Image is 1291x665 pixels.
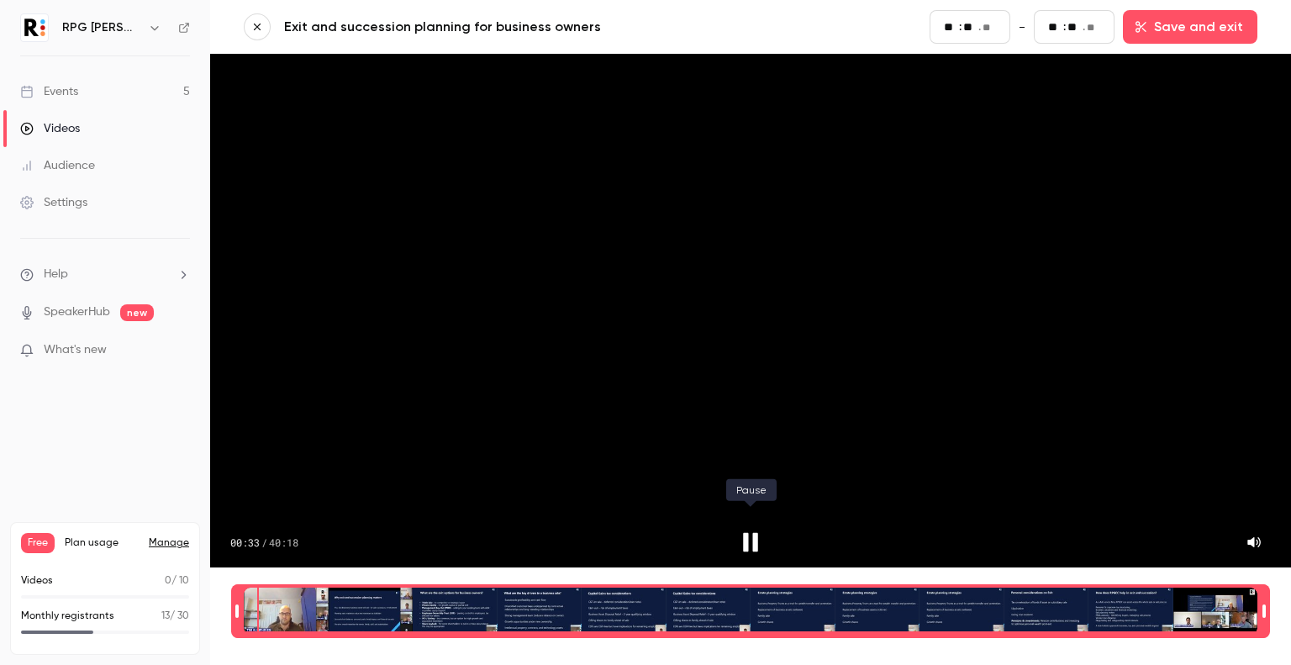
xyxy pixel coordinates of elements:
[1087,18,1100,37] input: milliseconds
[62,19,141,36] h6: RPG [PERSON_NAME] [PERSON_NAME] LLP
[1067,18,1081,36] input: seconds
[161,609,189,624] p: / 30
[165,573,189,588] p: / 10
[65,536,139,550] span: Plan usage
[244,588,1257,635] div: Time range selector
[20,83,78,100] div: Events
[1123,10,1257,44] button: Save and exit
[20,266,190,283] li: help-dropdown-opener
[21,573,53,588] p: Videos
[1063,18,1066,36] span: :
[959,18,962,36] span: :
[978,18,981,36] span: .
[1258,586,1270,636] div: Time range seconds end time
[730,522,771,562] button: Pause
[44,266,68,283] span: Help
[930,10,1010,44] fieldset: 00:00.00
[1048,18,1062,36] input: minutes
[231,586,243,636] div: Time range seconds start time
[44,303,110,321] a: SpeakerHub
[161,611,170,621] span: 13
[21,533,55,553] span: Free
[230,536,260,549] span: 00:33
[21,14,48,41] img: RPG Crouch Chapman LLP
[20,157,95,174] div: Audience
[210,54,1291,567] section: Video player
[1034,10,1114,44] fieldset: 40:18.10
[983,18,996,37] input: milliseconds
[20,194,87,211] div: Settings
[269,536,298,549] span: 40:18
[165,576,171,586] span: 0
[149,536,189,550] a: Manage
[1083,18,1085,36] span: .
[963,18,977,36] input: seconds
[284,17,688,37] a: Exit and succession planning for business owners
[230,536,298,549] div: 00:33
[20,120,80,137] div: Videos
[944,18,957,36] input: minutes
[1019,17,1025,37] span: -
[21,609,114,624] p: Monthly registrants
[1237,525,1271,559] button: Mute
[44,341,107,359] span: What's new
[120,304,154,321] span: new
[170,343,190,358] iframe: Noticeable Trigger
[261,536,267,549] span: /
